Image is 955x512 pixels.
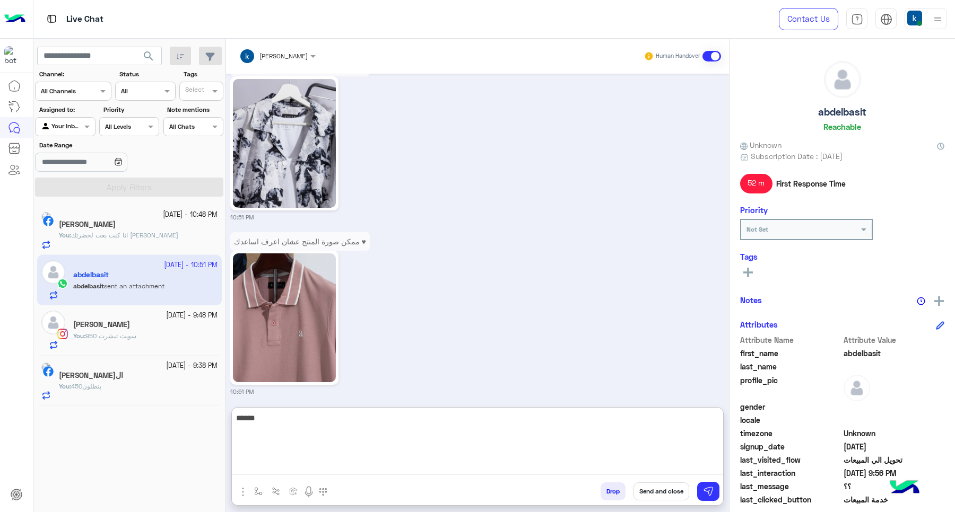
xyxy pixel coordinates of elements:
b: : [73,332,85,340]
img: select flow [254,487,263,496]
img: send voice note [302,485,315,498]
img: add [934,296,944,306]
img: Facebook [43,216,54,226]
label: Date Range [39,140,158,150]
img: send attachment [237,485,249,498]
label: Tags [184,69,222,79]
b: : [59,231,71,239]
span: last_clicked_button [740,494,841,505]
h5: abdelbasit [818,106,866,118]
img: make a call [319,488,327,496]
span: You [59,231,70,239]
b: Not Set [746,225,768,233]
small: [DATE] - 9:38 PM [166,361,218,371]
button: Send and close [633,482,689,500]
a: tab [846,8,867,30]
img: Logo [4,8,25,30]
span: First Response Time [776,178,846,189]
img: notes [917,297,925,305]
h5: السيد ماهر [59,371,123,380]
img: picture [41,212,51,222]
img: 819963650427673.jpg [233,253,336,382]
span: signup_date [740,441,841,452]
span: Unknown [844,428,945,439]
label: Priority [103,105,158,114]
span: You [59,382,70,390]
span: 52 m [740,174,772,193]
h6: Priority [740,205,768,215]
img: profile [931,13,944,26]
label: Channel: [39,69,110,79]
h6: Notes [740,295,762,305]
img: hulul-logo.png [886,470,923,507]
span: ؟؟ [844,481,945,492]
b: : [59,382,71,390]
label: Note mentions [167,105,222,114]
span: abdelbasit [844,348,945,359]
span: last_visited_flow [740,454,841,465]
span: Unknown [740,139,782,151]
button: Trigger scenario [267,482,285,500]
img: userImage [907,11,922,25]
span: profile_pic [740,375,841,399]
small: [DATE] - 9:48 PM [166,311,218,321]
img: Instagram [57,329,68,339]
span: Attribute Value [844,334,945,346]
span: locale [740,414,841,426]
p: Live Chat [66,12,103,27]
img: create order [289,487,298,496]
span: gender [740,401,841,412]
img: defaultAdmin.png [824,61,861,98]
span: first_name [740,348,841,359]
label: Assigned to: [39,105,94,114]
h5: Abdalhamead Mikeamir [59,220,116,229]
img: tab [851,13,863,25]
label: Status [119,69,174,79]
span: خدمة المبيعات [844,494,945,505]
img: Facebook [43,366,54,377]
img: defaultAdmin.png [844,375,870,401]
button: Drop [601,482,626,500]
button: Apply Filters [35,178,223,197]
a: Contact Us [779,8,838,30]
span: last_name [740,361,841,372]
h6: Tags [740,252,944,261]
h5: Àli Šââêd [73,320,130,329]
small: 10:51 PM [230,387,254,396]
img: tab [45,12,58,25]
img: 1280670780412804.jpg [233,79,336,208]
h6: Attributes [740,320,778,329]
button: create order [285,482,302,500]
small: [DATE] - 10:48 PM [163,210,218,220]
img: picture [41,363,51,372]
span: You [73,332,84,340]
span: [PERSON_NAME] [259,52,308,60]
div: Select [184,85,204,97]
small: Human Handover [656,52,700,60]
img: tab [880,13,892,25]
p: 10/10/2025, 10:51 PM [230,232,370,251]
small: 10:51 PM [230,213,254,222]
img: send message [703,486,714,497]
span: 950 سويت تيشرت [85,332,136,340]
span: last_interaction [740,467,841,479]
span: search [142,50,155,63]
span: Subscription Date : [DATE] [751,151,843,162]
span: انا كنت بعت لحضرتك لينك السايت [71,231,178,239]
span: null [844,401,945,412]
img: 713415422032625 [4,46,23,65]
span: 2025-10-10T18:56:49.538Z [844,467,945,479]
span: null [844,414,945,426]
img: defaultAdmin.png [41,311,65,334]
span: Attribute Name [740,334,841,346]
button: select flow [250,482,267,500]
img: Trigger scenario [272,487,280,496]
h6: Reachable [823,122,861,131]
span: 450بنطلون [71,382,101,390]
button: search [136,47,162,69]
span: 2025-10-10T18:52:35.162Z [844,441,945,452]
span: last_message [740,481,841,492]
span: تحويل الي المبيعات [844,454,945,465]
span: timezone [740,428,841,439]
